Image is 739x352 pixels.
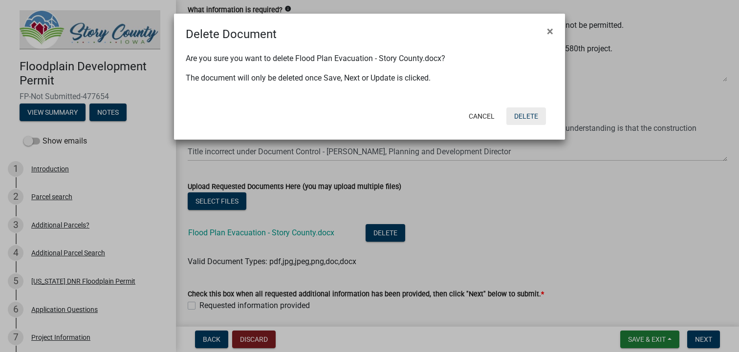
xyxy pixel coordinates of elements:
button: Close [539,18,561,45]
span: × [547,24,553,38]
button: Cancel [461,107,502,125]
h4: Delete Document [186,25,277,43]
p: Are you sure you want to delete Flood Plan Evacuation - Story County.docx? [186,53,553,64]
button: Delete [506,107,546,125]
p: The document will only be deleted once Save, Next or Update is clicked. [186,72,553,84]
